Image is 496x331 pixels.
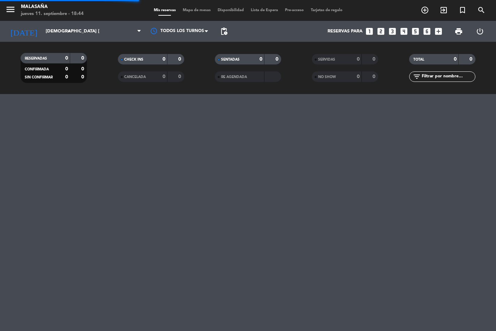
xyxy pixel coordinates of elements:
[163,74,165,79] strong: 0
[413,58,424,61] span: TOTAL
[214,8,247,12] span: Disponibilidad
[178,57,182,62] strong: 0
[388,27,397,36] i: looks_3
[469,21,491,42] div: LOG OUT
[365,27,374,36] i: looks_one
[434,27,443,36] i: add_box
[421,6,429,14] i: add_circle_outline
[439,6,448,14] i: exit_to_app
[163,57,165,62] strong: 0
[454,57,457,62] strong: 0
[281,8,307,12] span: Pre-acceso
[318,75,336,79] span: NO SHOW
[25,57,47,60] span: RESERVADAS
[373,74,377,79] strong: 0
[65,67,68,71] strong: 0
[81,67,85,71] strong: 0
[476,27,484,36] i: power_settings_new
[247,8,281,12] span: Lista de Espera
[458,6,467,14] i: turned_in_not
[81,75,85,79] strong: 0
[260,57,262,62] strong: 0
[65,27,73,36] i: arrow_drop_down
[469,57,474,62] strong: 0
[421,73,475,80] input: Filtrar por nombre...
[328,29,362,34] span: Reservas para
[318,58,335,61] span: SERVIDAS
[179,8,214,12] span: Mapa de mesas
[5,24,42,39] i: [DATE]
[413,72,421,81] i: filter_list
[477,6,486,14] i: search
[124,58,143,61] span: CHECK INS
[221,58,240,61] span: SENTADAS
[220,27,228,36] span: pending_actions
[5,4,16,17] button: menu
[5,4,16,15] i: menu
[307,8,346,12] span: Tarjetas de regalo
[411,27,420,36] i: looks_5
[65,75,68,79] strong: 0
[422,27,431,36] i: looks_6
[81,56,85,61] strong: 0
[124,75,146,79] span: CANCELADA
[376,27,385,36] i: looks_two
[25,76,53,79] span: SIN CONFIRMAR
[357,74,360,79] strong: 0
[178,74,182,79] strong: 0
[21,3,84,10] div: Malasaña
[65,56,68,61] strong: 0
[357,57,360,62] strong: 0
[221,75,247,79] span: RE AGENDADA
[276,57,280,62] strong: 0
[21,10,84,17] div: jueves 11. septiembre - 18:44
[373,57,377,62] strong: 0
[454,27,463,36] span: print
[399,27,408,36] i: looks_4
[25,68,49,71] span: CONFIRMADA
[150,8,179,12] span: Mis reservas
